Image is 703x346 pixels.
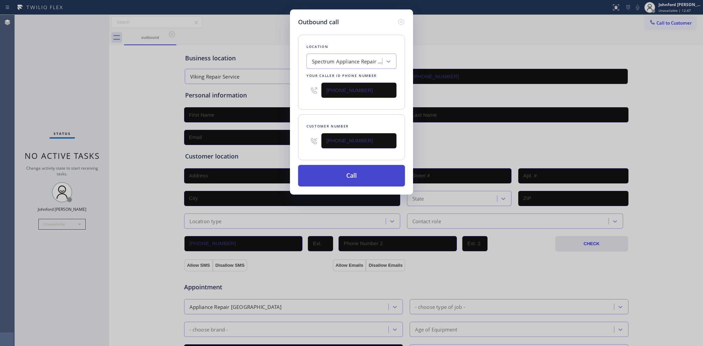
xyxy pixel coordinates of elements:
div: Location [306,43,397,50]
button: Call [298,165,405,186]
div: Customer number [306,123,397,130]
input: (123) 456-7890 [321,83,397,98]
input: (123) 456-7890 [321,133,397,148]
div: Your caller id phone number [306,72,397,79]
h5: Outbound call [298,18,339,27]
div: Spectrum Appliance Repair [GEOGRAPHIC_DATA] [312,58,383,65]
